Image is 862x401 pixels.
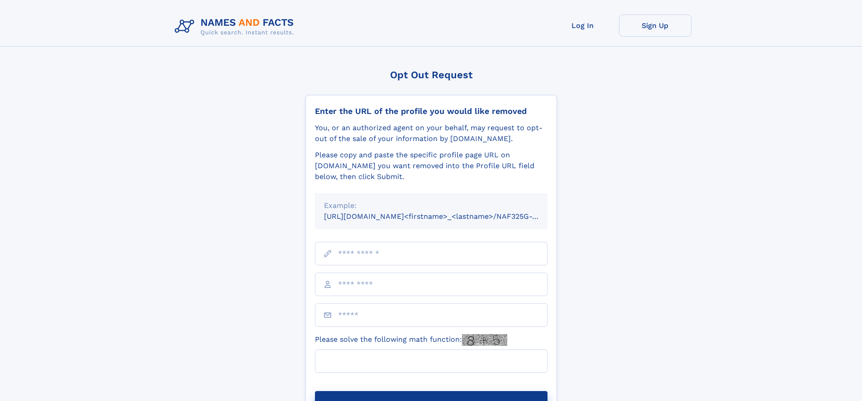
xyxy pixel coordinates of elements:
[547,14,619,37] a: Log In
[315,150,548,182] div: Please copy and paste the specific profile page URL on [DOMAIN_NAME] you want removed into the Pr...
[315,123,548,144] div: You, or an authorized agent on your behalf, may request to opt-out of the sale of your informatio...
[305,69,557,80] div: Opt Out Request
[171,14,301,39] img: Logo Names and Facts
[324,200,538,211] div: Example:
[619,14,691,37] a: Sign Up
[315,106,548,116] div: Enter the URL of the profile you would like removed
[324,212,565,221] small: [URL][DOMAIN_NAME]<firstname>_<lastname>/NAF325G-xxxxxxxx
[315,334,507,346] label: Please solve the following math function:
